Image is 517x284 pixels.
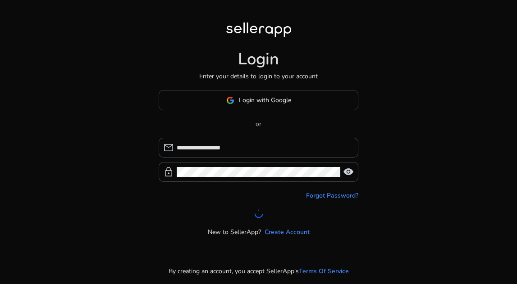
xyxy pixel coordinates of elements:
[226,96,234,104] img: google-logo.svg
[159,119,358,129] p: or
[238,50,279,69] h1: Login
[199,72,318,81] p: Enter your details to login to your account
[159,90,358,110] button: Login with Google
[208,227,261,237] p: New to SellerApp?
[265,227,310,237] a: Create Account
[343,167,354,177] span: visibility
[163,167,174,177] span: lock
[239,95,291,105] span: Login with Google
[163,142,174,153] span: mail
[306,191,358,200] a: Forgot Password?
[299,266,349,276] a: Terms Of Service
